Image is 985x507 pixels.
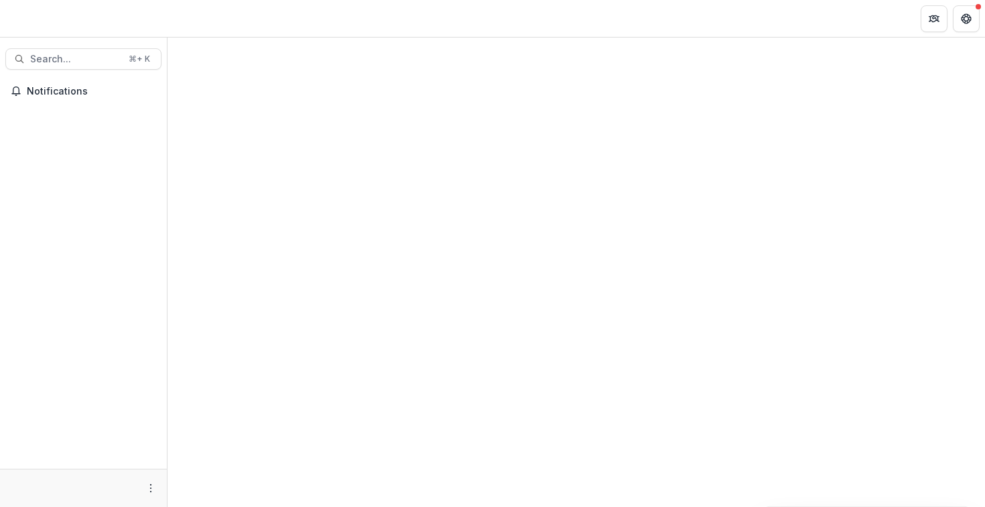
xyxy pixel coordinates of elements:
div: ⌘ + K [126,52,153,66]
button: Get Help [953,5,980,32]
button: More [143,480,159,496]
span: Notifications [27,86,156,97]
button: Partners [921,5,947,32]
span: Search... [30,54,121,65]
nav: breadcrumb [173,9,230,28]
button: Search... [5,48,161,70]
button: Notifications [5,80,161,102]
